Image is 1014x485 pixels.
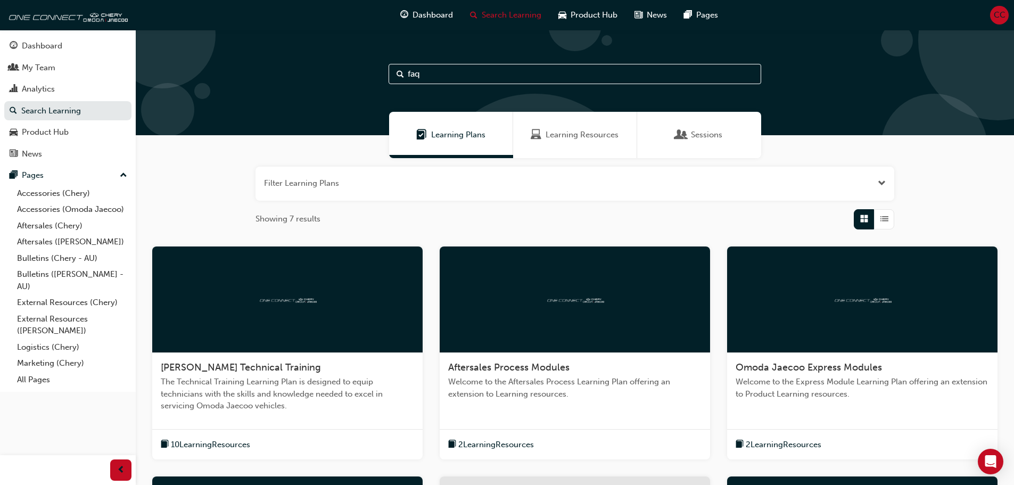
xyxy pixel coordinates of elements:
[736,361,882,373] span: Omoda Jaecoo Express Modules
[727,246,997,460] a: oneconnectOmoda Jaecoo Express ModulesWelcome to the Express Module Learning Plan offering an ext...
[746,439,821,451] span: 2 Learning Resources
[634,9,642,22] span: news-icon
[4,58,131,78] a: My Team
[120,169,127,183] span: up-icon
[400,9,408,22] span: guage-icon
[675,4,727,26] a: pages-iconPages
[736,438,821,451] button: book-icon2LearningResources
[461,4,550,26] a: search-iconSearch Learning
[994,9,1005,21] span: CC
[13,372,131,388] a: All Pages
[10,42,18,51] span: guage-icon
[736,438,744,451] span: book-icon
[171,439,250,451] span: 10 Learning Resources
[22,126,69,138] div: Product Hub
[558,9,566,22] span: car-icon
[22,40,62,52] div: Dashboard
[878,177,886,190] button: Open the filter
[4,34,131,166] button: DashboardMy TeamAnalyticsSearch LearningProduct HubNews
[626,4,675,26] a: news-iconNews
[117,464,125,477] span: prev-icon
[448,438,534,451] button: book-icon2LearningResources
[161,438,169,451] span: book-icon
[413,9,453,21] span: Dashboard
[389,64,761,84] input: Search...
[880,213,888,225] span: List
[10,171,18,180] span: pages-icon
[13,311,131,339] a: External Resources ([PERSON_NAME])
[13,234,131,250] a: Aftersales ([PERSON_NAME])
[10,150,18,159] span: news-icon
[5,4,128,26] img: oneconnect
[161,361,321,373] span: [PERSON_NAME] Technical Training
[13,250,131,267] a: Bulletins (Chery - AU)
[22,62,55,74] div: My Team
[647,9,667,21] span: News
[161,438,250,451] button: book-icon10LearningResources
[397,68,404,80] span: Search
[10,63,18,73] span: people-icon
[546,129,619,141] span: Learning Resources
[258,294,317,304] img: oneconnect
[10,128,18,137] span: car-icon
[10,106,17,116] span: search-icon
[448,361,570,373] span: Aftersales Process Modules
[22,148,42,160] div: News
[431,129,485,141] span: Learning Plans
[676,129,687,141] span: Sessions
[458,439,534,451] span: 2 Learning Resources
[4,101,131,121] a: Search Learning
[736,376,989,400] span: Welcome to the Express Module Learning Plan offering an extension to Product Learning resources.
[4,122,131,142] a: Product Hub
[482,9,541,21] span: Search Learning
[10,85,18,94] span: chart-icon
[531,129,541,141] span: Learning Resources
[691,129,722,141] span: Sessions
[470,9,477,22] span: search-icon
[978,449,1003,474] div: Open Intercom Messenger
[513,112,637,158] a: Learning ResourcesLearning Resources
[4,36,131,56] a: Dashboard
[684,9,692,22] span: pages-icon
[13,294,131,311] a: External Resources (Chery)
[4,79,131,99] a: Analytics
[546,294,604,304] img: oneconnect
[13,201,131,218] a: Accessories (Omoda Jaecoo)
[389,112,513,158] a: Learning PlansLearning Plans
[440,246,710,460] a: oneconnectAftersales Process ModulesWelcome to the Aftersales Process Learning Plan offering an e...
[255,213,320,225] span: Showing 7 results
[416,129,427,141] span: Learning Plans
[4,144,131,164] a: News
[13,355,131,372] a: Marketing (Chery)
[22,83,55,95] div: Analytics
[990,6,1009,24] button: CC
[13,185,131,202] a: Accessories (Chery)
[833,294,892,304] img: oneconnect
[22,169,44,182] div: Pages
[571,9,617,21] span: Product Hub
[13,339,131,356] a: Logistics (Chery)
[550,4,626,26] a: car-iconProduct Hub
[696,9,718,21] span: Pages
[161,376,414,412] span: The Technical Training Learning Plan is designed to equip technicians with the skills and knowled...
[13,266,131,294] a: Bulletins ([PERSON_NAME] - AU)
[152,246,423,460] a: oneconnect[PERSON_NAME] Technical TrainingThe Technical Training Learning Plan is designed to equ...
[392,4,461,26] a: guage-iconDashboard
[4,166,131,185] button: Pages
[448,438,456,451] span: book-icon
[637,112,761,158] a: SessionsSessions
[13,218,131,234] a: Aftersales (Chery)
[860,213,868,225] span: Grid
[448,376,702,400] span: Welcome to the Aftersales Process Learning Plan offering an extension to Learning resources.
